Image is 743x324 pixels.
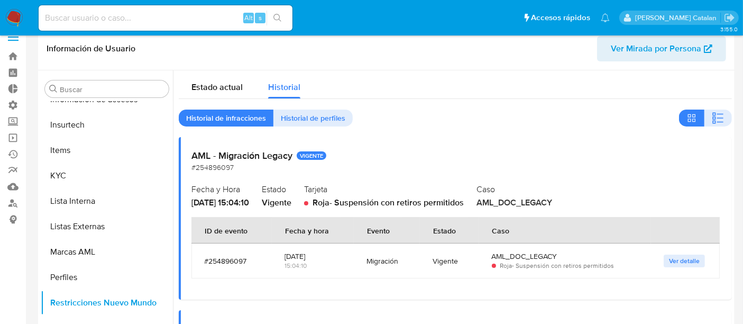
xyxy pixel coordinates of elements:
[47,43,135,54] h1: Información de Usuario
[597,36,726,61] button: Ver Mirada por Persona
[531,12,590,23] span: Accesos rápidos
[41,138,173,163] button: Items
[41,163,173,188] button: KYC
[41,239,173,265] button: Marcas AML
[41,188,173,214] button: Lista Interna
[41,112,173,138] button: Insurtech
[60,85,164,94] input: Buscar
[244,13,253,23] span: Alt
[267,11,288,25] button: search-icon
[720,25,738,33] span: 3.155.0
[41,265,173,290] button: Perfiles
[724,12,735,23] a: Salir
[635,13,720,23] p: rociodaniela.benavidescatalan@mercadolibre.cl
[41,214,173,239] button: Listas Externas
[41,290,173,316] button: Restricciones Nuevo Mundo
[49,85,58,93] button: Buscar
[601,13,610,22] a: Notificaciones
[611,36,701,61] span: Ver Mirada por Persona
[259,13,262,23] span: s
[39,11,292,25] input: Buscar usuario o caso...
